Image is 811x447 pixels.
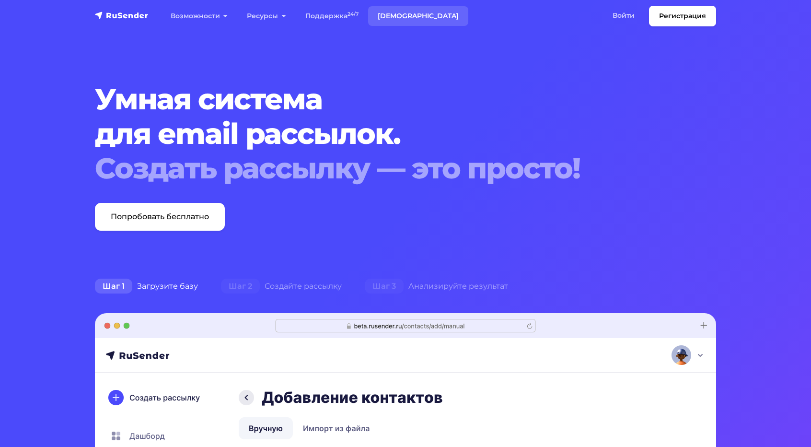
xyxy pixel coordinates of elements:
div: Создать рассылку — это просто! [95,151,663,186]
a: Ресурсы [237,6,295,26]
span: Шаг 1 [95,279,132,294]
a: [DEMOGRAPHIC_DATA] [368,6,468,26]
span: Шаг 3 [365,279,404,294]
div: Анализируйте результат [353,277,520,296]
a: Войти [603,6,644,25]
a: Попробовать бесплатно [95,203,225,231]
div: Создайте рассылку [209,277,353,296]
a: Поддержка24/7 [296,6,368,26]
h1: Умная система для email рассылок. [95,82,663,186]
a: Возможности [161,6,237,26]
sup: 24/7 [348,11,359,17]
img: RuSender [95,11,149,20]
div: Загрузите базу [83,277,209,296]
a: Регистрация [649,6,716,26]
span: Шаг 2 [221,279,260,294]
